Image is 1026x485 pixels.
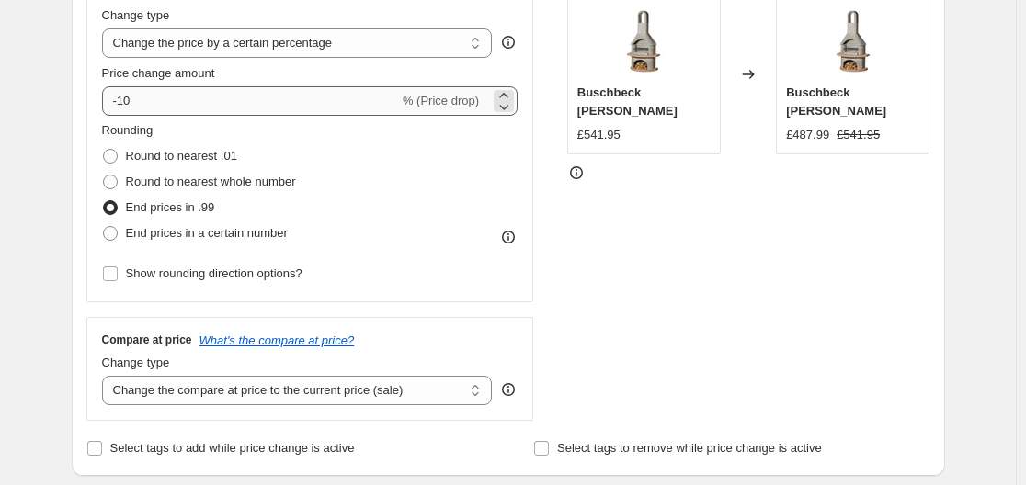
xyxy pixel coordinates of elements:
[126,149,237,163] span: Round to nearest .01
[786,126,829,144] div: £487.99
[126,266,302,280] span: Show rounding direction options?
[577,85,678,118] span: Buschbeck [PERSON_NAME]
[126,226,288,240] span: End prices in a certain number
[607,5,680,78] img: carmen-barbecue-1250_80x.jpg
[499,380,518,399] div: help
[102,333,192,347] h3: Compare at price
[126,175,296,188] span: Round to nearest whole number
[499,33,518,51] div: help
[102,8,170,22] span: Change type
[786,85,886,118] span: Buschbeck [PERSON_NAME]
[126,200,215,214] span: End prices in .99
[403,94,479,107] span: % (Price drop)
[557,441,822,455] span: Select tags to remove while price change is active
[102,86,399,116] input: -15
[102,355,170,369] span: Change type
[110,441,355,455] span: Select tags to add while price change is active
[102,123,154,137] span: Rounding
[837,126,880,144] strike: £541.95
[577,126,621,144] div: £541.95
[199,333,355,347] button: What's the compare at price?
[816,5,890,78] img: carmen-barbecue-1250_80x.jpg
[102,66,215,80] span: Price change amount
